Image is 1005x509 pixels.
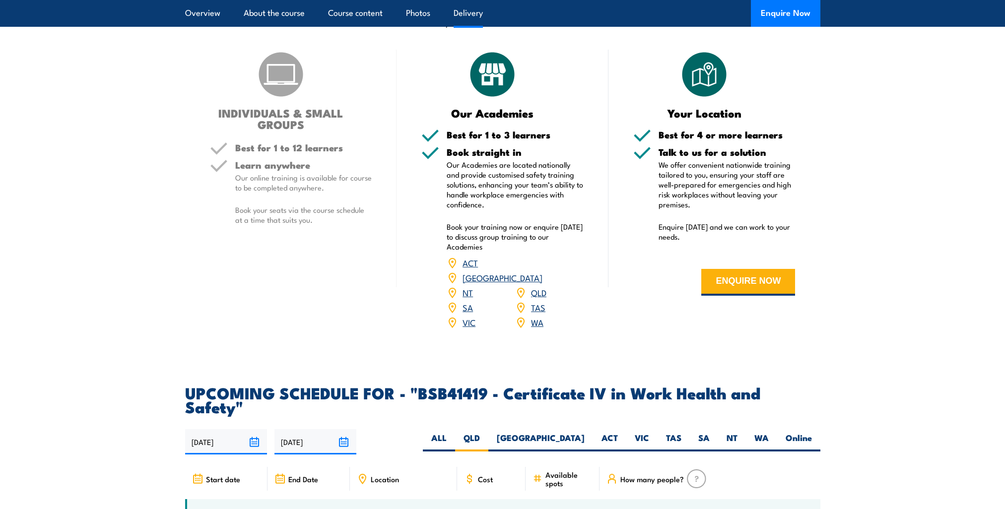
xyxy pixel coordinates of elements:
label: [GEOGRAPHIC_DATA] [488,432,593,451]
h5: Best for 1 to 3 learners [447,130,584,139]
a: SA [463,301,473,313]
h3: Your Location [633,107,776,119]
a: [GEOGRAPHIC_DATA] [463,271,542,283]
button: ENQUIRE NOW [701,269,795,296]
label: WA [746,432,777,451]
label: NT [718,432,746,451]
span: End Date [288,475,318,483]
a: NT [463,286,473,298]
a: TAS [531,301,545,313]
p: We offer convenient nationwide training tailored to you, ensuring your staff are well-prepared fo... [659,160,796,209]
label: SA [690,432,718,451]
a: ACT [463,256,478,268]
label: TAS [658,432,690,451]
label: VIC [626,432,658,451]
input: From date [185,429,267,454]
h5: Best for 4 or more learners [659,130,796,139]
input: To date [274,429,356,454]
a: VIC [463,316,475,328]
h5: Book straight in [447,147,584,157]
label: ALL [423,432,455,451]
label: Online [777,432,820,451]
p: Book your seats via the course schedule at a time that suits you. [235,205,372,225]
span: Available spots [545,470,593,487]
span: Start date [206,475,240,483]
label: ACT [593,432,626,451]
span: Location [371,475,399,483]
h3: INDIVIDUALS & SMALL GROUPS [210,107,352,130]
a: QLD [531,286,546,298]
label: QLD [455,432,488,451]
h3: Our Academies [421,107,564,119]
h5: Talk to us for a solution [659,147,796,157]
h5: Best for 1 to 12 learners [235,143,372,152]
h5: Learn anywhere [235,160,372,170]
span: How many people? [620,475,684,483]
p: Our Academies are located nationally and provide customised safety training solutions, enhancing ... [447,160,584,209]
a: WA [531,316,543,328]
p: Our online training is available for course to be completed anywhere. [235,173,372,192]
h2: UPCOMING SCHEDULE FOR - "BSB41419 - Certificate IV in Work Health and Safety" [185,385,820,413]
p: Enquire [DATE] and we can work to your needs. [659,222,796,242]
span: Cost [478,475,493,483]
p: Book your training now or enquire [DATE] to discuss group training to our Academies [447,222,584,252]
